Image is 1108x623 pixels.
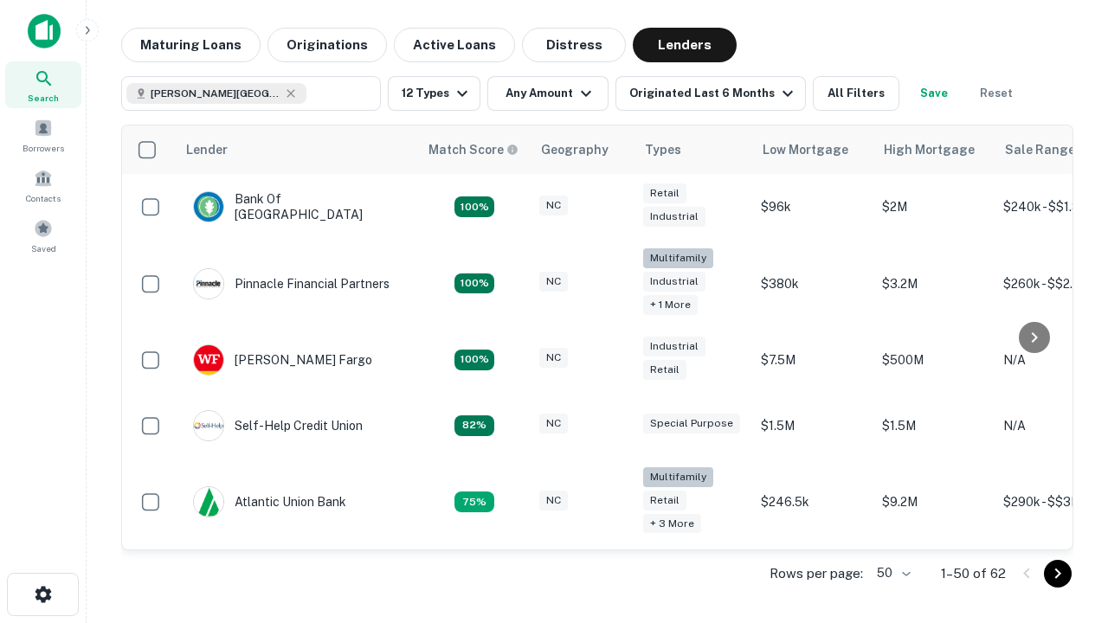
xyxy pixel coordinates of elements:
[541,139,609,160] div: Geography
[26,191,61,205] span: Contacts
[394,28,515,62] button: Active Loans
[643,207,705,227] div: Industrial
[186,139,228,160] div: Lender
[454,415,494,436] div: Matching Properties: 11, hasApolloMatch: undefined
[193,486,346,517] div: Atlantic Union Bank
[454,491,494,512] div: Matching Properties: 10, hasApolloMatch: undefined
[645,139,681,160] div: Types
[1021,429,1108,512] iframe: Chat Widget
[906,76,962,111] button: Save your search to get updates of matches that match your search criteria.
[454,196,494,217] div: Matching Properties: 14, hasApolloMatch: undefined
[428,140,519,159] div: Capitalize uses an advanced AI algorithm to match your search with the best lender. The match sco...
[5,212,81,259] a: Saved
[539,272,568,292] div: NC
[28,14,61,48] img: capitalize-icon.png
[5,61,81,108] a: Search
[752,125,873,174] th: Low Mortgage
[487,76,609,111] button: Any Amount
[194,487,223,517] img: picture
[633,28,737,62] button: Lenders
[643,467,713,487] div: Multifamily
[428,140,515,159] h6: Match Score
[531,125,635,174] th: Geography
[615,76,806,111] button: Originated Last 6 Months
[5,162,81,209] a: Contacts
[267,28,387,62] button: Originations
[28,91,59,105] span: Search
[635,125,752,174] th: Types
[194,345,223,375] img: picture
[873,327,995,393] td: $500M
[870,561,913,586] div: 50
[193,191,401,222] div: Bank Of [GEOGRAPHIC_DATA]
[813,76,899,111] button: All Filters
[770,563,863,584] p: Rows per page:
[643,360,686,380] div: Retail
[643,337,705,356] div: Industrial
[194,192,223,222] img: picture
[1005,139,1075,160] div: Sale Range
[643,248,713,268] div: Multifamily
[873,240,995,327] td: $3.2M
[941,563,1006,584] p: 1–50 of 62
[539,196,568,215] div: NC
[193,344,372,376] div: [PERSON_NAME] Fargo
[151,86,280,101] span: [PERSON_NAME][GEOGRAPHIC_DATA], [GEOGRAPHIC_DATA]
[23,141,64,155] span: Borrowers
[752,240,873,327] td: $380k
[193,268,390,299] div: Pinnacle Financial Partners
[539,491,568,511] div: NC
[884,139,975,160] div: High Mortgage
[539,348,568,368] div: NC
[873,125,995,174] th: High Mortgage
[193,410,363,441] div: Self-help Credit Union
[873,174,995,240] td: $2M
[873,393,995,459] td: $1.5M
[752,393,873,459] td: $1.5M
[454,350,494,370] div: Matching Properties: 14, hasApolloMatch: undefined
[522,28,626,62] button: Distress
[643,183,686,203] div: Retail
[31,241,56,255] span: Saved
[763,139,848,160] div: Low Mortgage
[454,273,494,294] div: Matching Properties: 24, hasApolloMatch: undefined
[643,514,701,534] div: + 3 more
[969,76,1024,111] button: Reset
[752,327,873,393] td: $7.5M
[176,125,418,174] th: Lender
[752,459,873,546] td: $246.5k
[629,83,798,104] div: Originated Last 6 Months
[388,76,480,111] button: 12 Types
[418,125,531,174] th: Capitalize uses an advanced AI algorithm to match your search with the best lender. The match sco...
[643,491,686,511] div: Retail
[194,269,223,299] img: picture
[643,414,740,434] div: Special Purpose
[643,272,705,292] div: Industrial
[539,414,568,434] div: NC
[1044,560,1072,588] button: Go to next page
[121,28,261,62] button: Maturing Loans
[5,112,81,158] a: Borrowers
[873,459,995,546] td: $9.2M
[643,295,698,315] div: + 1 more
[194,411,223,440] img: picture
[752,174,873,240] td: $96k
